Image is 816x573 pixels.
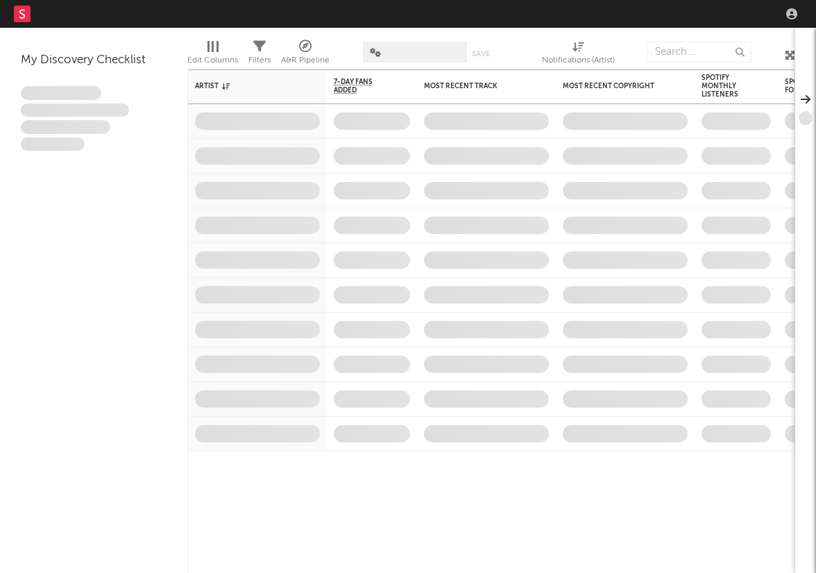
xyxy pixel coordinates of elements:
div: Filters [248,35,271,75]
div: Notifications (Artist) [542,35,615,75]
span: 7-Day Fans Added [334,78,389,94]
button: Save [472,50,490,58]
div: A&R Pipeline [281,52,330,69]
span: Aliquam viverra [21,138,85,151]
div: Most Recent Copyright [563,82,667,90]
input: Search... [647,42,751,63]
div: Most Recent Track [424,82,528,90]
div: A&R Pipeline [281,35,330,75]
div: Filters [248,52,271,69]
span: Praesent ac interdum [21,120,110,134]
div: My Discovery Checklist [21,52,167,69]
div: Spotify Monthly Listeners [702,74,750,99]
div: Artist [195,82,299,90]
span: Integer aliquet in purus et [21,103,129,117]
div: Edit Columns [187,35,238,75]
div: Edit Columns [187,52,238,69]
span: Lorem ipsum dolor [21,86,101,100]
div: Notifications (Artist) [542,52,615,69]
